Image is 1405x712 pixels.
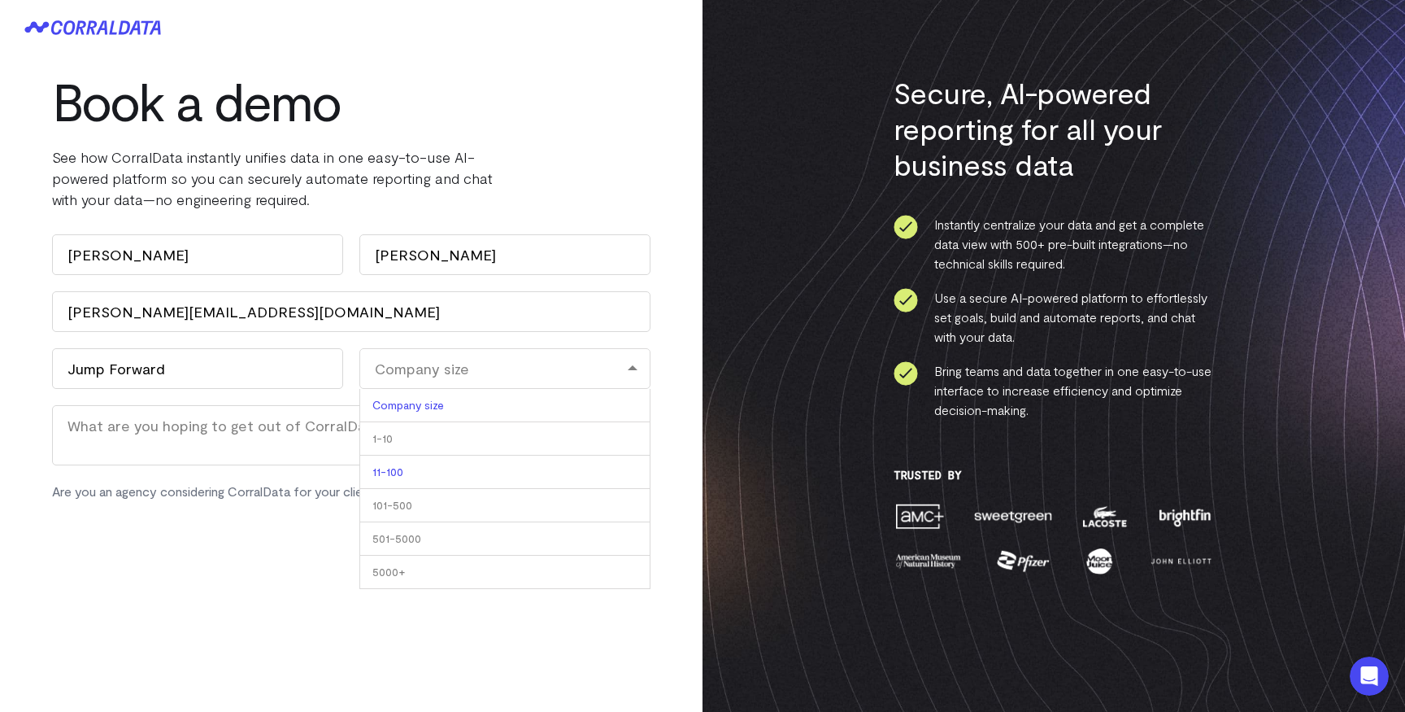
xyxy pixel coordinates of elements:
input: Last name [359,234,650,275]
p: See how CorralData instantly unifies data in one easy-to-use AI-powered platform so you can secur... [52,146,540,210]
li: Bring teams and data together in one easy-to-use interface to increase efficiency and optimize de... [894,361,1215,420]
label: Are you an agency considering CorralData for your clients? [52,482,385,501]
li: 101-500 [359,489,650,522]
div: Company size [359,348,650,389]
h3: Trusted By [894,469,1215,482]
li: 501-5000 [359,522,650,556]
input: Company name [52,348,343,389]
li: 11-100 [359,456,650,489]
h3: Secure, AI-powered reporting for all your business data [894,75,1215,182]
li: Instantly centralize your data and get a complete data view with 500+ pre-built integrations—no t... [894,215,1215,273]
li: 5000+ [359,556,650,589]
input: First name [52,234,343,275]
li: 1-10 [359,422,650,456]
iframe: Intercom live chat [1350,657,1389,696]
li: Company size [359,389,650,422]
h1: Book a demo [52,72,540,130]
input: Work email [52,291,650,332]
li: Use a secure AI-powered platform to effortlessly set goals, build and automate reports, and chat ... [894,288,1215,347]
